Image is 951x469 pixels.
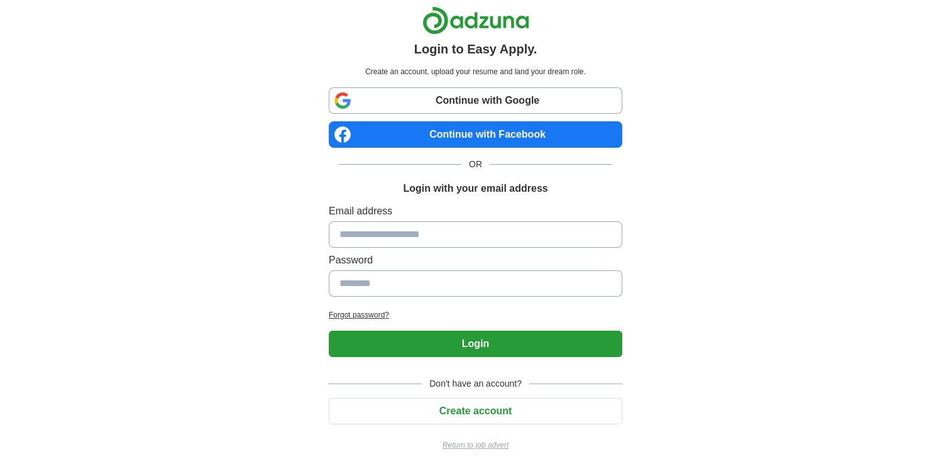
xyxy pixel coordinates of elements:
a: Create account [329,406,622,416]
a: Continue with Google [329,87,622,114]
img: Adzuna logo [422,6,529,35]
a: Continue with Facebook [329,121,622,148]
label: Email address [329,204,622,219]
h1: Login with your email address [403,181,547,196]
button: Login [329,331,622,357]
span: OR [461,158,490,171]
button: Create account [329,398,622,424]
a: Return to job advert [329,439,622,451]
label: Password [329,253,622,268]
a: Forgot password? [329,309,622,321]
h1: Login to Easy Apply. [414,40,537,58]
p: Create an account, upload your resume and land your dream role. [331,66,620,77]
span: Don't have an account? [422,377,529,390]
